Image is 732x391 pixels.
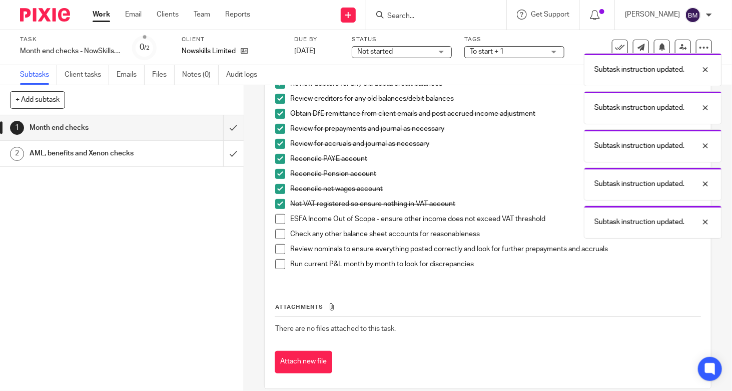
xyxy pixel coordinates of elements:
[290,109,700,119] p: Obtain DfE remittance from client emails and post accrued income adjustment
[10,91,65,108] button: + Add subtask
[20,65,57,85] a: Subtasks
[275,351,332,373] button: Attach new file
[225,10,250,20] a: Reports
[20,46,120,56] div: Month end checks - NowSkills - [DATE]
[290,259,700,269] p: Run current P&L month by month to look for discrepancies
[20,46,120,56] div: Month end checks - NowSkills - July 2025
[10,147,24,161] div: 2
[290,94,700,104] p: Review creditors for any old balances/debit balances
[10,121,24,135] div: 1
[182,46,236,56] p: Nowskills Limited
[290,124,700,134] p: Review for prepayments and journal as necessary
[290,199,700,209] p: Not VAT registered so ensure nothing in VAT account
[194,10,210,20] a: Team
[290,169,700,179] p: Reconcile Pension account
[226,65,265,85] a: Audit logs
[152,65,175,85] a: Files
[594,217,684,227] p: Subtask instruction updated.
[65,65,109,85] a: Client tasks
[182,36,282,44] label: Client
[594,65,684,75] p: Subtask instruction updated.
[30,146,152,161] h1: AML, benefits and Xenon checks
[182,65,219,85] a: Notes (0)
[290,214,700,224] p: ESFA Income Out of Scope - ensure other income does not exceed VAT threshold
[594,103,684,113] p: Subtask instruction updated.
[352,36,452,44] label: Status
[294,36,339,44] label: Due by
[357,48,393,55] span: Not started
[290,139,700,149] p: Review for accruals and journal as necessary
[20,36,120,44] label: Task
[275,304,323,310] span: Attachments
[685,7,701,23] img: svg%3E
[140,42,150,53] div: 0
[144,45,150,51] small: /2
[290,154,700,164] p: Reconcile PAYE account
[275,325,396,332] span: There are no files attached to this task.
[20,8,70,22] img: Pixie
[290,244,700,254] p: Review nominals to ensure everything posted correctly and look for further prepayments and accruals
[157,10,179,20] a: Clients
[594,179,684,189] p: Subtask instruction updated.
[290,229,700,239] p: Check any other balance sheet accounts for reasonableness
[125,10,142,20] a: Email
[290,184,700,194] p: Reconcile net wages account
[117,65,145,85] a: Emails
[93,10,110,20] a: Work
[594,141,684,151] p: Subtask instruction updated.
[30,120,152,135] h1: Month end checks
[294,48,315,55] span: [DATE]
